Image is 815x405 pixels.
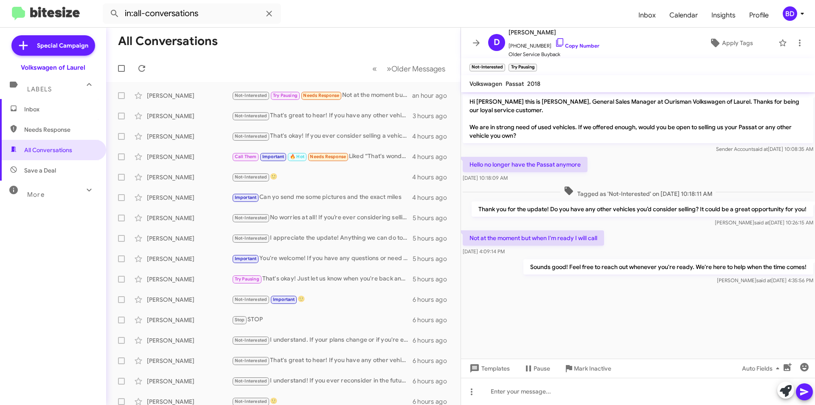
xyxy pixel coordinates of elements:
[37,41,88,50] span: Special Campaign
[372,63,377,74] span: «
[290,154,304,159] span: 🔥 Hot
[235,215,267,221] span: Not-Interested
[632,3,663,28] a: Inbox
[494,36,500,49] span: D
[147,112,232,120] div: [PERSON_NAME]
[21,63,85,72] div: Volkswagen of Laurel
[235,113,267,119] span: Not-Interested
[147,336,232,345] div: [PERSON_NAME]
[147,316,232,324] div: [PERSON_NAME]
[412,91,454,100] div: an hour ago
[461,361,517,376] button: Templates
[413,255,454,263] div: 5 hours ago
[235,93,267,98] span: Not-Interested
[469,80,502,88] span: Volkswagen
[412,173,454,181] div: 4 hours ago
[24,146,72,154] span: All Conversations
[232,152,412,161] div: Liked “That's wonderful to hear! We strive for a smooth experience. When you're ready to schedule...
[413,295,454,304] div: 6 hours ago
[527,80,540,88] span: 2018
[391,64,445,74] span: Older Messages
[742,361,783,376] span: Auto Fields
[509,27,599,37] span: [PERSON_NAME]
[687,35,774,51] button: Apply Tags
[232,131,412,141] div: That's okay! If you ever consider selling a vehicle in the future, feel free to reach out. We're ...
[303,93,339,98] span: Needs Response
[413,214,454,222] div: 5 hours ago
[232,91,412,100] div: Not at the moment but when I'm ready I will call
[235,276,259,282] span: Try Pausing
[506,80,524,88] span: Passat
[235,378,267,384] span: Not-Interested
[235,297,267,302] span: Not-Interested
[273,297,295,302] span: Important
[735,361,790,376] button: Auto Fields
[555,42,599,49] a: Copy Number
[235,174,267,180] span: Not-Interested
[783,6,797,21] div: BD
[27,85,52,93] span: Labels
[147,132,232,141] div: [PERSON_NAME]
[722,35,753,51] span: Apply Tags
[509,37,599,50] span: [PHONE_NUMBER]
[235,195,257,200] span: Important
[232,172,412,182] div: 🙂
[235,317,245,323] span: Stop
[705,3,742,28] a: Insights
[232,213,413,223] div: No worries at all! If you’re ever considering selling your vehicle in the future, feel free to re...
[147,153,232,161] div: [PERSON_NAME]
[663,3,705,28] a: Calendar
[509,50,599,59] span: Older Service Buyback
[147,275,232,283] div: [PERSON_NAME]
[715,219,813,226] span: [PERSON_NAME] [DATE] 10:26:15 AM
[560,186,716,198] span: Tagged as 'Not-Interested' on [DATE] 10:18:11 AM
[753,146,768,152] span: said at
[754,219,769,226] span: said at
[368,60,450,77] nav: Page navigation example
[235,399,267,404] span: Not-Interested
[756,277,771,283] span: said at
[472,201,813,217] p: Thank you for the update! Do you have any other vehicles you’d consider selling? It could be a gr...
[463,94,813,143] p: Hi [PERSON_NAME] this is [PERSON_NAME], General Sales Manager at Ourisman Volkswagen of Laurel. T...
[534,361,550,376] span: Pause
[413,357,454,365] div: 6 hours ago
[235,358,267,363] span: Not-Interested
[147,91,232,100] div: [PERSON_NAME]
[232,335,413,345] div: I understand. If your plans change or if you're ever interested in discussing your vehicle, feel ...
[232,376,413,386] div: I understand! If you ever reconsider in the future, feel free to reach out. Meanwhile, if you're ...
[412,132,454,141] div: 4 hours ago
[147,255,232,263] div: [PERSON_NAME]
[232,233,413,243] div: I appreciate the update! Anything we can do to help? Would love to earn your business!
[235,337,267,343] span: Not-Interested
[742,3,776,28] a: Profile
[574,361,611,376] span: Mark Inactive
[235,235,267,241] span: Not-Interested
[717,277,813,283] span: [PERSON_NAME] [DATE] 4:35:56 PM
[147,234,232,243] div: [PERSON_NAME]
[232,111,413,121] div: That's great to hear! If you have any other vehicles you'd consider selling, feel free to reach o...
[523,259,813,275] p: Sounds good! Feel free to reach out whenever you're ready. We're here to help when the time comes!
[232,315,413,325] div: STOP
[413,316,454,324] div: 6 hours ago
[412,153,454,161] div: 4 hours ago
[517,361,557,376] button: Pause
[24,105,96,113] span: Inbox
[232,193,412,202] div: Can yo send me some pictures and the exact miles
[147,377,232,385] div: [PERSON_NAME]
[463,175,508,181] span: [DATE] 10:18:09 AM
[232,356,413,365] div: That's great to hear! If you have any other vehicles you'd like to sell, feel free to reach out. ...
[463,248,505,255] span: [DATE] 4:09:14 PM
[716,146,813,152] span: Sender Account [DATE] 10:08:35 AM
[776,6,806,21] button: BD
[103,3,281,24] input: Search
[463,230,604,246] p: Not at the moment but when I'm ready I will call
[147,214,232,222] div: [PERSON_NAME]
[235,154,257,159] span: Call Them
[235,256,257,261] span: Important
[273,93,298,98] span: Try Pausing
[27,191,45,198] span: More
